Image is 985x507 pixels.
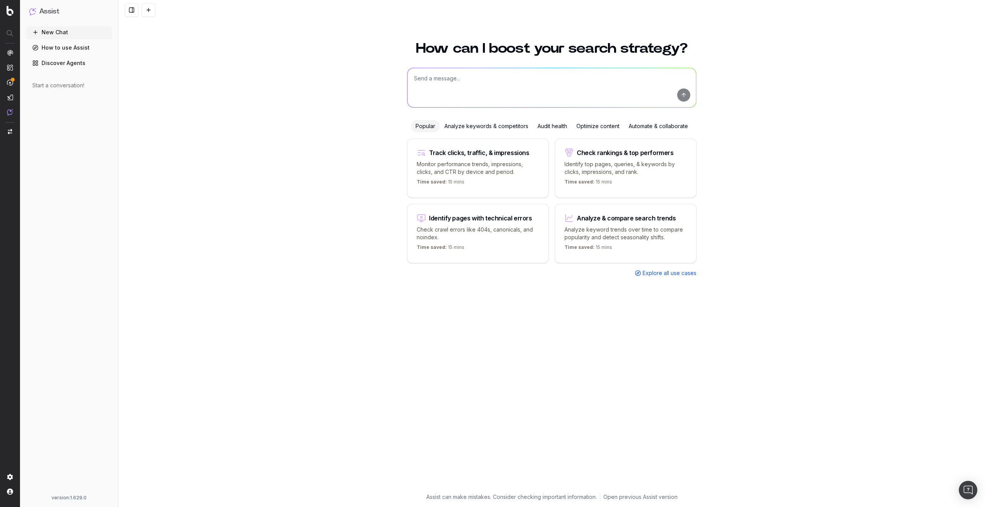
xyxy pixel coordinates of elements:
[417,244,447,250] span: Time saved:
[417,160,539,176] p: Monitor performance trends, impressions, clicks, and CTR by device and period.
[429,150,529,156] div: Track clicks, traffic, & impressions
[7,6,13,16] img: Botify logo
[417,179,447,185] span: Time saved:
[26,57,112,69] a: Discover Agents
[564,244,612,253] p: 15 mins
[533,120,572,132] div: Audit health
[564,244,594,250] span: Time saved:
[29,495,109,501] div: version: 1.629.0
[564,160,687,176] p: Identify top pages, queries, & keywords by clicks, impressions, and rank.
[624,120,693,132] div: Automate & collaborate
[564,179,612,188] p: 15 mins
[411,120,440,132] div: Popular
[603,493,678,501] a: Open previous Assist version
[643,269,696,277] span: Explore all use cases
[440,120,533,132] div: Analyze keywords & competitors
[417,244,464,253] p: 15 mins
[635,269,696,277] a: Explore all use cases
[29,6,109,17] button: Assist
[429,215,532,221] div: Identify pages with technical errors
[417,179,464,188] p: 15 mins
[7,50,13,56] img: Analytics
[7,489,13,495] img: My account
[577,150,674,156] div: Check rankings & top performers
[26,26,112,38] button: New Chat
[426,493,597,501] p: Assist can make mistakes. Consider checking important information.
[417,226,539,241] p: Check crawl errors like 404s, canonicals, and noindex.
[7,94,13,100] img: Studio
[564,226,687,241] p: Analyze keyword trends over time to compare popularity and detect seasonality shifts.
[7,64,13,71] img: Intelligence
[577,215,676,221] div: Analyze & compare search trends
[32,82,106,89] div: Start a conversation!
[7,109,13,115] img: Assist
[572,120,624,132] div: Optimize content
[564,179,594,185] span: Time saved:
[8,129,12,134] img: Switch project
[39,6,59,17] h1: Assist
[26,42,112,54] a: How to use Assist
[959,481,977,499] div: Open Intercom Messenger
[7,474,13,480] img: Setting
[407,42,696,55] h1: How can I boost your search strategy?
[29,8,36,15] img: Assist
[7,79,13,86] img: Activation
